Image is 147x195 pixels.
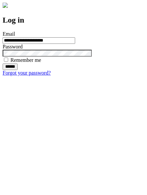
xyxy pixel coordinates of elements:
label: Remember me [10,57,41,63]
a: Forgot your password? [3,70,51,76]
label: Email [3,31,15,37]
label: Password [3,44,23,49]
h2: Log in [3,16,144,25]
img: logo-4e3dc11c47720685a147b03b5a06dd966a58ff35d612b21f08c02c0306f2b779.png [3,3,8,8]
